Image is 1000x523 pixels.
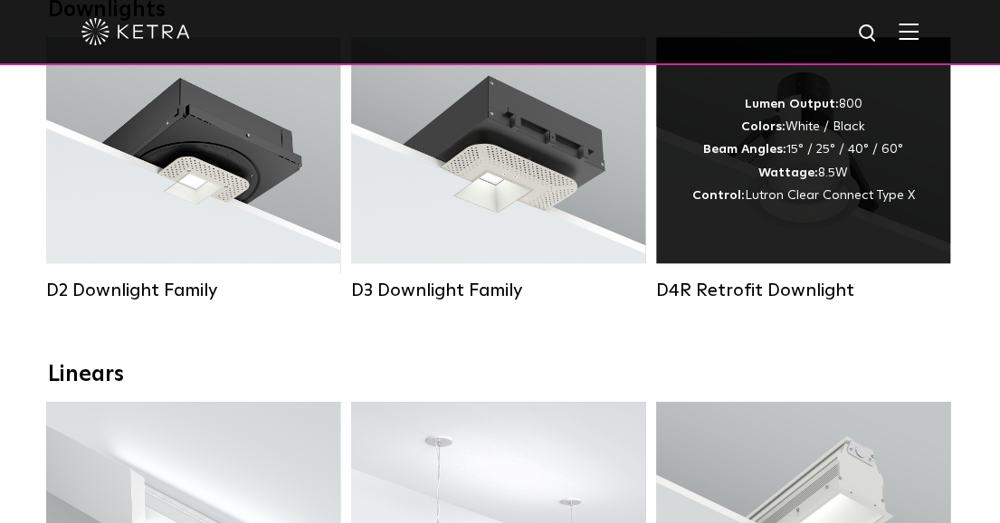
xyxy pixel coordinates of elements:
[745,98,839,110] strong: Lumen Output:
[745,189,915,202] span: Lutron Clear Connect Type X
[857,23,880,45] img: search icon
[703,143,786,156] strong: Beam Angles:
[692,189,745,202] strong: Control:
[351,37,645,301] a: D3 Downlight Family Lumen Output:700 / 900 / 1100Colors:White / Black / Silver / Bronze / Paintab...
[46,37,340,301] a: D2 Downlight Family Lumen Output:1200Colors:White / Black / Gloss Black / Silver / Bronze / Silve...
[692,93,915,207] div: 800 White / Black 15° / 25° / 40° / 60° 8.5W
[656,280,950,301] div: D4R Retrofit Downlight
[741,120,786,133] strong: Colors:
[758,166,818,179] strong: Wattage:
[351,280,645,301] div: D3 Downlight Family
[48,362,953,388] div: Linears
[656,37,950,301] a: D4R Retrofit Downlight Lumen Output:800Colors:White / BlackBeam Angles:15° / 25° / 40° / 60°Watta...
[899,23,919,40] img: Hamburger%20Nav.svg
[81,18,190,45] img: ketra-logo-2019-white
[46,280,340,301] div: D2 Downlight Family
